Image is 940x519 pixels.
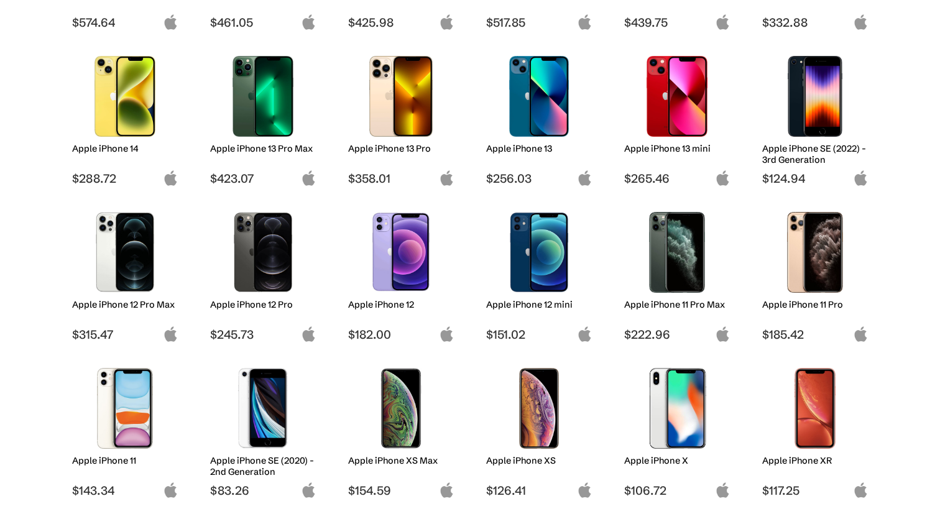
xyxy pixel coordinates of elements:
img: apple-logo [439,170,454,186]
img: iPhone 13 [495,56,583,137]
span: $124.94 [762,171,869,186]
span: $288.72 [72,171,178,186]
h2: Apple iPhone 13 [486,143,592,154]
a: iPhone 13 Pro Apple iPhone 13 Pro $358.01 apple-logo [342,50,460,186]
h2: Apple iPhone 11 Pro [762,299,869,310]
a: iPhone 12 mini Apple iPhone 12 mini $151.02 apple-logo [480,206,598,342]
a: iPhone 12 Pro Max Apple iPhone 12 Pro Max $315.47 apple-logo [66,206,184,342]
h2: Apple iPhone XS [486,455,592,466]
img: iPhone X [634,368,721,449]
span: $126.41 [486,483,592,498]
span: $222.96 [624,327,730,342]
a: iPhone SE 2nd Gen Apple iPhone SE (2020) - 2nd Generation $83.26 apple-logo [204,362,322,498]
img: apple-logo [577,14,592,30]
img: apple-logo [715,482,730,498]
span: $83.26 [210,483,316,498]
img: apple-logo [439,482,454,498]
h2: Apple iPhone 12 Pro Max [72,299,178,310]
img: apple-logo [301,326,316,342]
span: $439.75 [624,15,730,30]
span: $256.03 [486,171,592,186]
a: iPhone 13 Pro Max Apple iPhone 13 Pro Max $423.07 apple-logo [204,50,322,186]
span: $574.64 [72,15,178,30]
h2: Apple iPhone 12 [348,299,454,310]
h2: Apple iPhone 12 mini [486,299,592,310]
img: apple-logo [853,170,869,186]
img: iPhone 12 Pro [219,212,307,293]
span: $332.88 [762,15,869,30]
span: $245.73 [210,327,316,342]
img: iPhone 11 Pro Max [634,212,721,293]
h2: Apple iPhone 13 Pro [348,143,454,154]
img: iPhone 12 [357,212,445,293]
h2: Apple iPhone 11 Pro Max [624,299,730,310]
span: $185.42 [762,327,869,342]
span: $315.47 [72,327,178,342]
img: apple-logo [577,326,592,342]
a: iPhone X Apple iPhone X $106.72 apple-logo [618,362,736,498]
h2: Apple iPhone SE (2020) - 2nd Generation [210,455,316,477]
a: iPhone XS Apple iPhone XS $126.41 apple-logo [480,362,598,498]
img: iPhone 11 [81,368,169,449]
span: $423.07 [210,171,316,186]
img: apple-logo [715,170,730,186]
a: iPhone 13 mini Apple iPhone 13 mini $265.46 apple-logo [618,50,736,186]
h2: Apple iPhone 14 [72,143,178,154]
span: $358.01 [348,171,454,186]
img: iPhone 12 mini [495,212,583,293]
span: $117.25 [762,483,869,498]
a: iPhone 11 Pro Max Apple iPhone 11 Pro Max $222.96 apple-logo [618,206,736,342]
span: $461.05 [210,15,316,30]
a: iPhone SE 3rd Gen Apple iPhone SE (2022) - 3rd Generation $124.94 apple-logo [756,50,874,186]
img: iPhone 12 Pro Max [81,212,169,293]
img: iPhone 13 Pro [357,56,445,137]
span: $182.00 [348,327,454,342]
a: iPhone 11 Apple iPhone 11 $143.34 apple-logo [66,362,184,498]
img: apple-logo [577,170,592,186]
h2: Apple iPhone XS Max [348,455,454,466]
span: $106.72 [624,483,730,498]
img: apple-logo [715,14,730,30]
h2: Apple iPhone 12 Pro [210,299,316,310]
img: apple-logo [853,14,869,30]
span: $151.02 [486,327,592,342]
h2: Apple iPhone 13 Pro Max [210,143,316,154]
a: iPhone 12 Apple iPhone 12 $182.00 apple-logo [342,206,460,342]
a: iPhone 12 Pro Apple iPhone 12 Pro $245.73 apple-logo [204,206,322,342]
img: apple-logo [163,482,178,498]
img: iPhone XR [772,368,859,449]
img: iPhone 14 [81,56,169,137]
a: iPhone 13 Apple iPhone 13 $256.03 apple-logo [480,50,598,186]
h2: Apple iPhone SE (2022) - 3rd Generation [762,143,869,165]
a: iPhone XS Max Apple iPhone XS Max $154.59 apple-logo [342,362,460,498]
span: $154.59 [348,483,454,498]
h2: Apple iPhone XR [762,455,869,466]
img: apple-logo [163,170,178,186]
a: iPhone XR Apple iPhone XR $117.25 apple-logo [756,362,874,498]
img: iPhone 13 Pro Max [219,56,307,137]
span: $265.46 [624,171,730,186]
img: apple-logo [301,482,316,498]
h2: Apple iPhone 13 mini [624,143,730,154]
img: apple-logo [577,482,592,498]
img: iPhone SE 3rd Gen [772,56,859,137]
img: apple-logo [439,14,454,30]
img: apple-logo [715,326,730,342]
img: iPhone 13 mini [634,56,721,137]
h2: Apple iPhone 11 [72,455,178,466]
img: apple-logo [439,326,454,342]
img: iPhone SE 2nd Gen [219,368,307,449]
img: apple-logo [301,170,316,186]
img: apple-logo [301,14,316,30]
img: iPhone XS [495,368,583,449]
a: iPhone 14 Apple iPhone 14 $288.72 apple-logo [66,50,184,186]
span: $143.34 [72,483,178,498]
img: iPhone XS Max [357,368,445,449]
img: apple-logo [163,326,178,342]
h2: Apple iPhone X [624,455,730,466]
span: $425.98 [348,15,454,30]
a: iPhone 11 Pro Apple iPhone 11 Pro $185.42 apple-logo [756,206,874,342]
span: $517.85 [486,15,592,30]
img: apple-logo [853,326,869,342]
img: apple-logo [853,482,869,498]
